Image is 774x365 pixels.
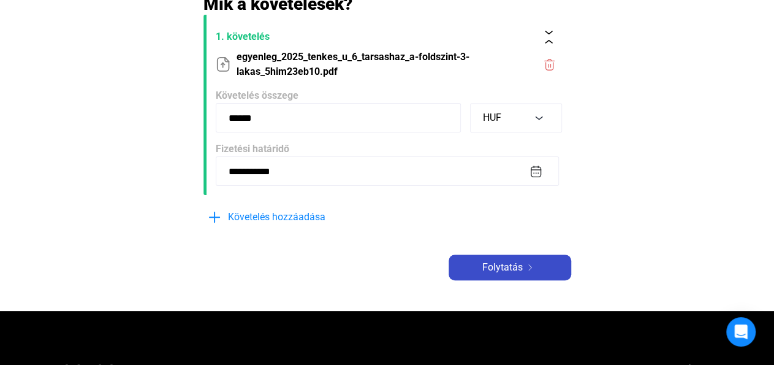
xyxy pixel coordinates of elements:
span: egyenleg_2025_tenkes_u_6_tarsashaz_a-foldszint-3-lakas_5him23eb10.pdf [237,50,538,79]
button: plus-blueKövetelés hozzáadása [203,204,387,230]
img: upload-paper [216,57,230,72]
button: collapse [536,24,562,50]
span: Folytatás [482,260,523,275]
div: Open Intercom Messenger [726,317,756,347]
span: Követelés összege [216,90,298,101]
span: Követelés hozzáadása [228,210,325,225]
span: Fizetési határidő [216,143,289,155]
span: 1. követelés [216,29,531,44]
img: collapse [542,31,555,44]
button: HUF [470,103,562,133]
button: trash-red [537,52,561,77]
img: arrow-right-white [523,264,537,271]
button: Folytatásarrow-right-white [449,255,571,280]
img: trash-red [543,58,556,71]
span: HUF [483,112,501,123]
img: plus-blue [207,210,222,225]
